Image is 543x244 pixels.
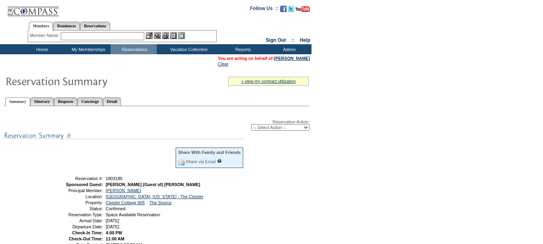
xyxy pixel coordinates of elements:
[106,200,145,205] a: Cloister Cottage 905
[69,236,103,241] strong: Check-Out Time:
[218,56,310,61] span: You are acting on behalf of:
[288,8,294,13] a: Follow us on Twitter
[106,230,122,235] span: 4:00 PM
[280,6,287,12] img: Become our fan on Facebook
[295,8,310,13] a: Subscribe to our YouTube Channel
[45,212,103,217] td: Reservation Type:
[106,236,124,241] span: 11:00 AM
[266,37,286,43] a: Sign Out
[288,6,294,12] img: Follow us on Twitter
[274,56,310,61] a: [PERSON_NAME]
[4,119,309,131] div: Reservation Action:
[29,22,53,31] a: Members
[178,32,185,39] img: b_calculator.gif
[66,182,103,187] strong: Sponsored Guest:
[53,22,80,30] a: Residences
[106,224,119,229] span: [DATE]
[30,32,61,39] div: Member Name:
[154,32,161,39] img: View
[18,44,64,54] td: Home
[5,97,30,106] a: Summary
[80,22,110,30] a: Reservations
[5,73,166,89] img: Reservaton Summary
[54,97,77,106] a: Requests
[111,44,157,54] td: Reservations
[150,200,172,205] a: The Source
[219,44,265,54] td: Reports
[280,8,287,13] a: Become our fan on Facebook
[291,37,295,43] span: ::
[295,6,310,12] img: Subscribe to our YouTube Channel
[106,188,141,193] a: [PERSON_NAME]
[186,159,216,164] a: Share via Email
[106,218,119,223] span: [DATE]
[4,131,245,141] img: subTtlResSummary.gif
[106,194,203,199] a: [GEOGRAPHIC_DATA], [US_STATE] - The Cloister
[77,97,102,106] a: Concierge
[241,79,296,84] a: » view my contract utilization
[250,5,279,14] td: Follow Us ::
[106,206,125,211] span: Confirmed
[45,200,103,205] td: Property:
[103,97,121,106] a: Detail
[30,97,54,106] a: Itinerary
[157,44,219,54] td: Vacation Collection
[45,224,103,229] td: Departure Date:
[146,32,153,39] img: b_edit.gif
[45,188,103,193] td: Principal Member:
[45,194,103,199] td: Location:
[217,159,222,163] input: What is this?
[170,32,177,39] img: Reservations
[106,212,160,217] span: Space Available Reservation
[64,44,111,54] td: My Memberships
[45,176,103,181] td: Reservation #:
[178,150,241,155] div: Share With Family and Friends
[162,32,169,39] img: Impersonate
[106,182,200,187] span: [PERSON_NAME] (Guest of) [PERSON_NAME]
[45,206,103,211] td: Status:
[300,37,310,43] a: Help
[265,44,311,54] td: Admin
[106,176,123,181] span: 1803180
[72,230,103,235] strong: Check-In Time:
[45,218,103,223] td: Arrival Date:
[218,62,228,66] a: Clear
